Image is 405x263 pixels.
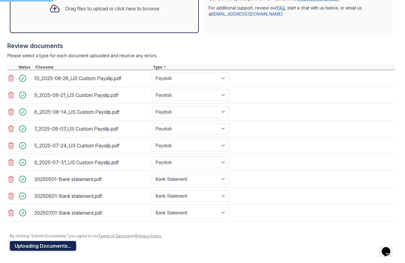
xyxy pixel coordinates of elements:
div: 5_2025-07-24_US Custom Payslip.pdf [34,141,149,150]
div: 10_2025-08-28_US Custom Payslip.pdf [34,73,149,83]
div: 9_2025-08-21_US Custom Payslip.pdf [34,90,149,100]
div: Type [152,65,395,70]
div: Status [17,65,34,70]
div: 20250601-Bank statement.pdf [34,191,149,201]
div: Please select a type for each document uploaded and resolve any errors. [7,53,395,59]
iframe: chat widget [379,239,399,257]
div: 6_2025-07-31_US Custom Payslip.pdf [34,157,149,167]
div: 20250701-Bank statement.pdf [34,208,149,218]
div: 7_2025-08-07_US Custom Payslip.pdf [34,124,149,134]
a: Terms of Service [98,234,129,238]
div: Filename [34,65,152,70]
div: 20250501-Bank statement.pdf [34,174,149,184]
div: 8_2025-08-14_US Custom Payslip.pdf [34,107,149,117]
div: By clicking "Submit Documents," you agree to our and [10,234,395,239]
div: Review documents [7,42,395,50]
button: Uploading Documents... [10,241,76,251]
a: Privacy Policy. [136,234,162,238]
a: [EMAIL_ADDRESS][DOMAIN_NAME] [212,11,283,17]
p: For additional support, review our , start a chat with us below, or email us at [209,5,388,17]
div: Drag files to upload or click here to browse [65,5,159,12]
a: FAQ [277,5,285,10]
